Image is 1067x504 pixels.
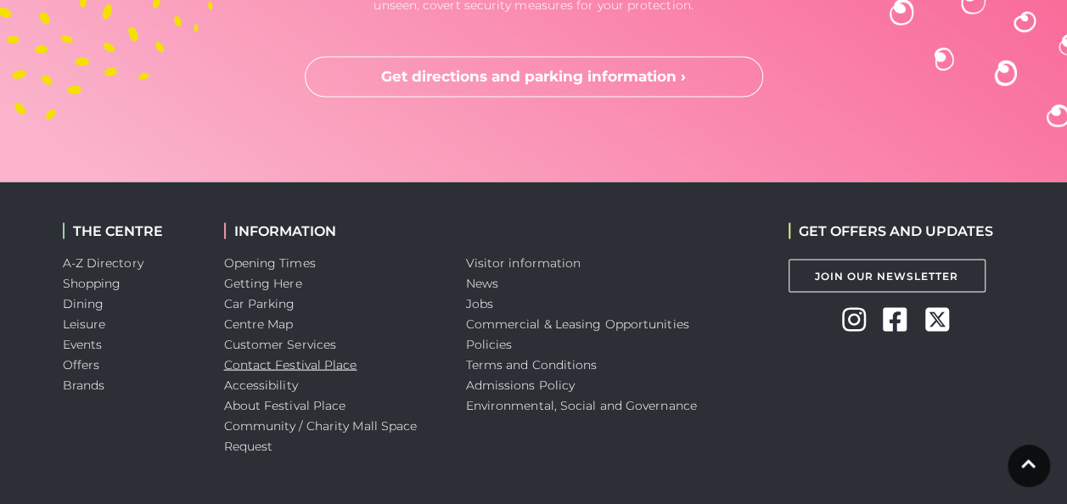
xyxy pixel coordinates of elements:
[63,356,100,372] a: Offers
[63,295,104,311] a: Dining
[224,222,441,238] h2: INFORMATION
[224,417,418,453] a: Community / Charity Mall Space Request
[466,255,581,270] a: Visitor information
[466,336,513,351] a: Policies
[466,377,576,392] a: Admissions Policy
[305,56,763,97] a: Get directions and parking information ›
[63,255,143,270] a: A-Z Directory
[224,336,337,351] a: Customer Services
[789,259,986,292] a: Join Our Newsletter
[466,356,598,372] a: Terms and Conditions
[63,222,199,238] h2: THE CENTRE
[224,316,294,331] a: Centre Map
[63,336,103,351] a: Events
[466,397,697,412] a: Environmental, Social and Governance
[224,397,346,412] a: About Festival Place
[224,275,302,290] a: Getting Here
[63,316,106,331] a: Leisure
[789,222,993,238] h2: GET OFFERS AND UPDATES
[63,275,121,290] a: Shopping
[224,255,316,270] a: Opening Times
[466,316,689,331] a: Commercial & Leasing Opportunities
[466,275,498,290] a: News
[224,356,357,372] a: Contact Festival Place
[63,377,105,392] a: Brands
[224,295,295,311] a: Car Parking
[224,377,298,392] a: Accessibility
[466,295,493,311] a: Jobs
